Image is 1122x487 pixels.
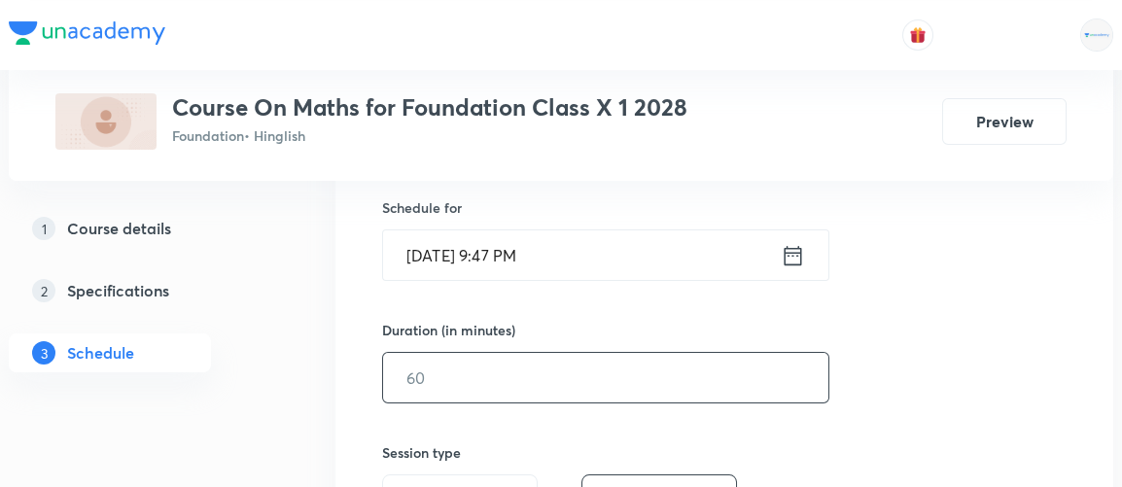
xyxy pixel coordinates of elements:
img: Company Logo [9,21,165,45]
img: avatar [909,26,927,44]
img: 9702C1EE-C6AC-447B-8F47-076E476BCBA0_plus.png [55,93,157,150]
a: 2Specifications [9,271,273,310]
p: 1 [32,217,55,240]
h3: Course On Maths for Foundation Class X 1 2028 [172,93,687,122]
p: 3 [32,341,55,365]
h6: Session type [382,442,461,463]
h5: Specifications [67,279,169,302]
p: 2 [32,279,55,302]
input: 60 [383,353,828,402]
h5: Course details [67,217,171,240]
h6: Schedule for [382,197,820,218]
a: Company Logo [9,21,165,50]
button: avatar [902,19,933,51]
img: Rahul Mishra [1080,18,1113,52]
a: 1Course details [9,209,273,248]
p: Foundation • Hinglish [172,125,687,146]
h6: Duration (in minutes) [382,320,515,340]
button: Preview [942,98,1067,145]
h5: Schedule [67,341,134,365]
